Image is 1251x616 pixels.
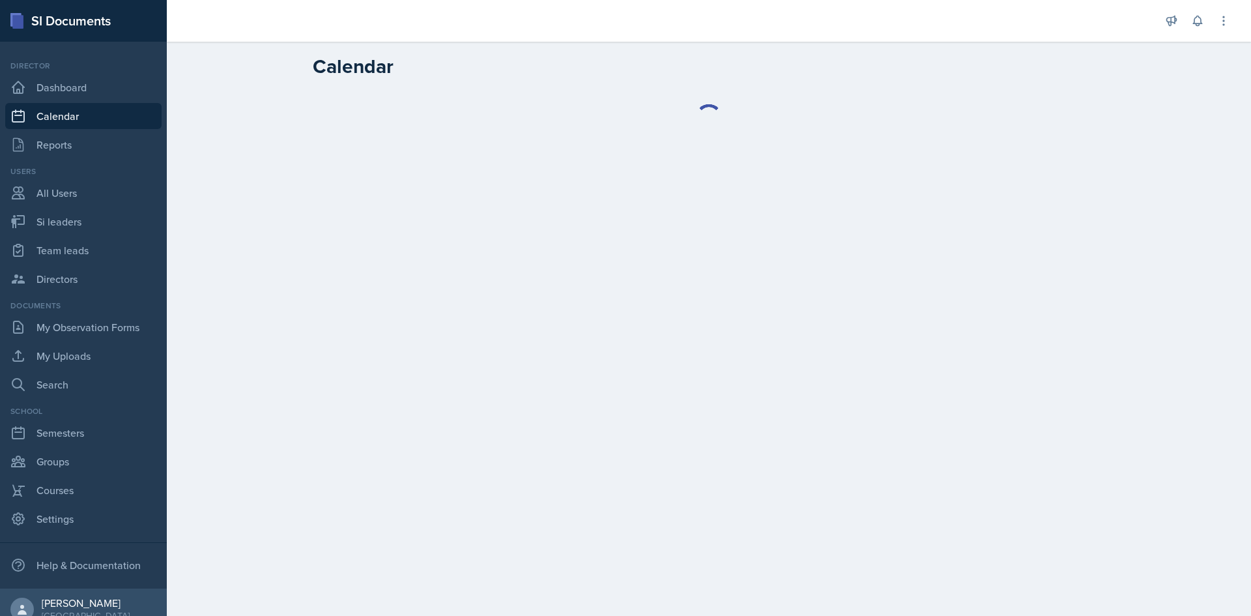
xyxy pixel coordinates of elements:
a: Team leads [5,237,162,263]
a: Dashboard [5,74,162,100]
div: School [5,405,162,417]
h2: Calendar [313,55,1105,78]
a: My Uploads [5,343,162,369]
a: Settings [5,506,162,532]
div: Director [5,60,162,72]
div: Users [5,166,162,177]
a: Groups [5,448,162,475]
a: Semesters [5,420,162,446]
a: Calendar [5,103,162,129]
a: Si leaders [5,209,162,235]
div: [PERSON_NAME] [42,596,130,609]
a: All Users [5,180,162,206]
a: Directors [5,266,162,292]
div: Help & Documentation [5,552,162,578]
a: Courses [5,477,162,503]
div: Documents [5,300,162,312]
a: Reports [5,132,162,158]
a: My Observation Forms [5,314,162,340]
a: Search [5,372,162,398]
